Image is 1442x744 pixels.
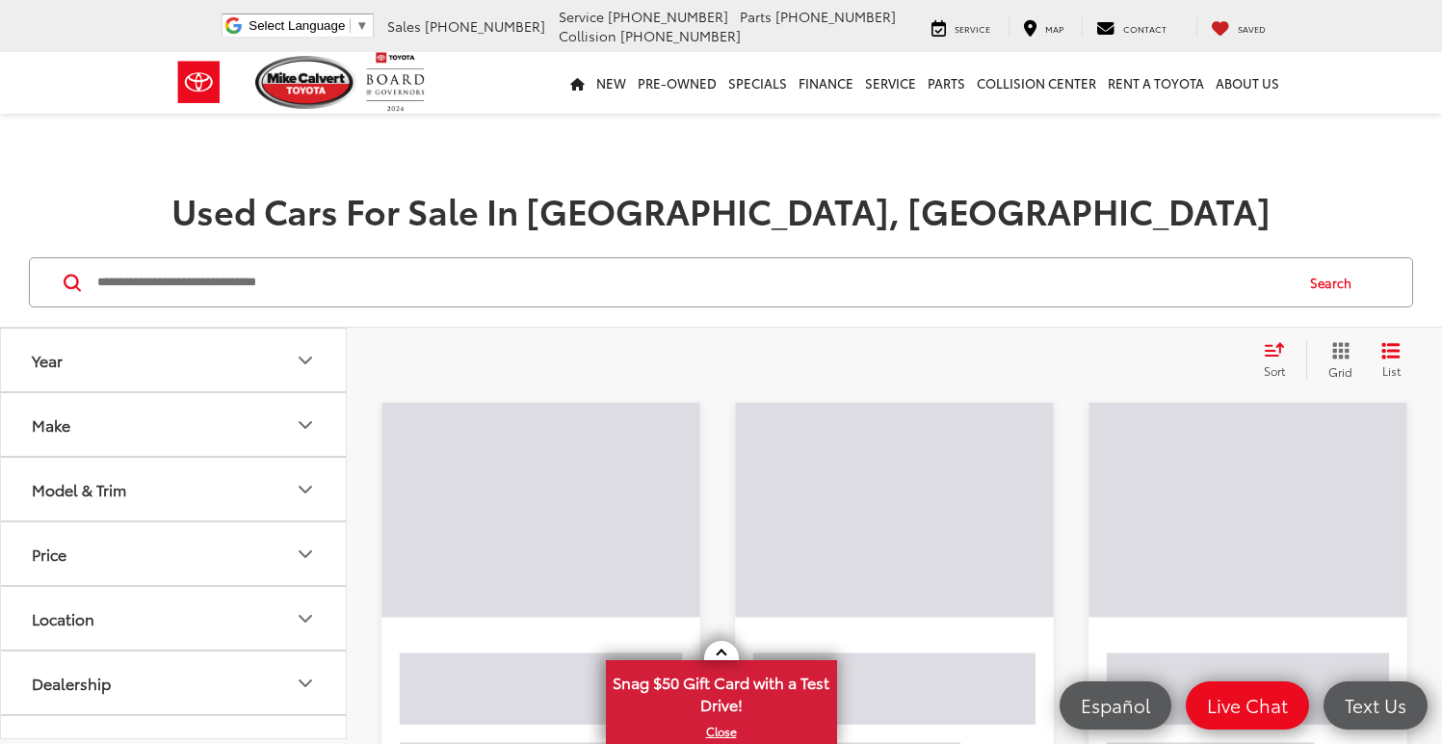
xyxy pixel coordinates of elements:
a: Collision Center [971,52,1102,114]
a: Service [917,17,1005,37]
a: Pre-Owned [632,52,722,114]
a: My Saved Vehicles [1196,17,1280,37]
img: Mike Calvert Toyota [255,56,357,109]
button: PricePrice [1,522,348,585]
a: New [590,52,632,114]
span: Snag $50 Gift Card with a Test Drive! [608,662,835,721]
div: Location [294,607,317,630]
button: LocationLocation [1,587,348,650]
span: Sales [387,16,421,36]
button: YearYear [1,329,348,391]
button: MakeMake [1,393,348,456]
span: Live Chat [1197,693,1298,717]
span: [PHONE_NUMBER] [608,7,728,26]
span: Contact [1123,22,1167,35]
span: [PHONE_NUMBER] [775,7,896,26]
button: Model & TrimModel & Trim [1,458,348,520]
span: Saved [1238,22,1266,35]
div: Year [294,349,317,372]
button: List View [1367,341,1415,380]
div: Price [294,543,317,566]
div: Model & Trim [294,478,317,501]
a: Finance [793,52,859,114]
div: Dealership [294,672,317,695]
span: Grid [1328,363,1352,380]
span: Select Language [249,18,345,33]
button: Select sort value [1254,341,1306,380]
span: ​ [350,18,351,33]
a: Live Chat [1186,681,1309,730]
div: Model & Trim [32,480,126,498]
img: Toyota [163,51,235,114]
button: Search [1292,258,1379,306]
span: Parts [740,7,772,26]
a: Map [1009,17,1078,37]
a: Rent a Toyota [1102,52,1210,114]
span: Collision [559,26,616,45]
a: Contact [1082,17,1181,37]
button: DealershipDealership [1,651,348,714]
span: ▼ [355,18,368,33]
div: Price [32,545,66,563]
div: Make [32,415,70,434]
span: Service [559,7,604,26]
a: Text Us [1324,681,1428,730]
span: [PHONE_NUMBER] [620,26,741,45]
input: Search by Make, Model, or Keyword [95,259,1292,306]
div: Dealership [32,674,111,692]
span: Map [1045,22,1063,35]
button: Grid View [1306,341,1367,380]
a: Select Language​ [249,18,368,33]
span: Service [955,22,990,35]
div: Make [294,413,317,437]
div: Year [32,351,63,369]
span: Sort [1264,362,1285,379]
span: [PHONE_NUMBER] [425,16,545,36]
a: Specials [722,52,793,114]
span: List [1381,362,1401,379]
span: Español [1071,693,1160,717]
span: Text Us [1335,693,1416,717]
a: Home [564,52,590,114]
a: Español [1060,681,1171,730]
a: Parts [922,52,971,114]
a: About Us [1210,52,1285,114]
a: Service [859,52,922,114]
div: Location [32,609,94,627]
